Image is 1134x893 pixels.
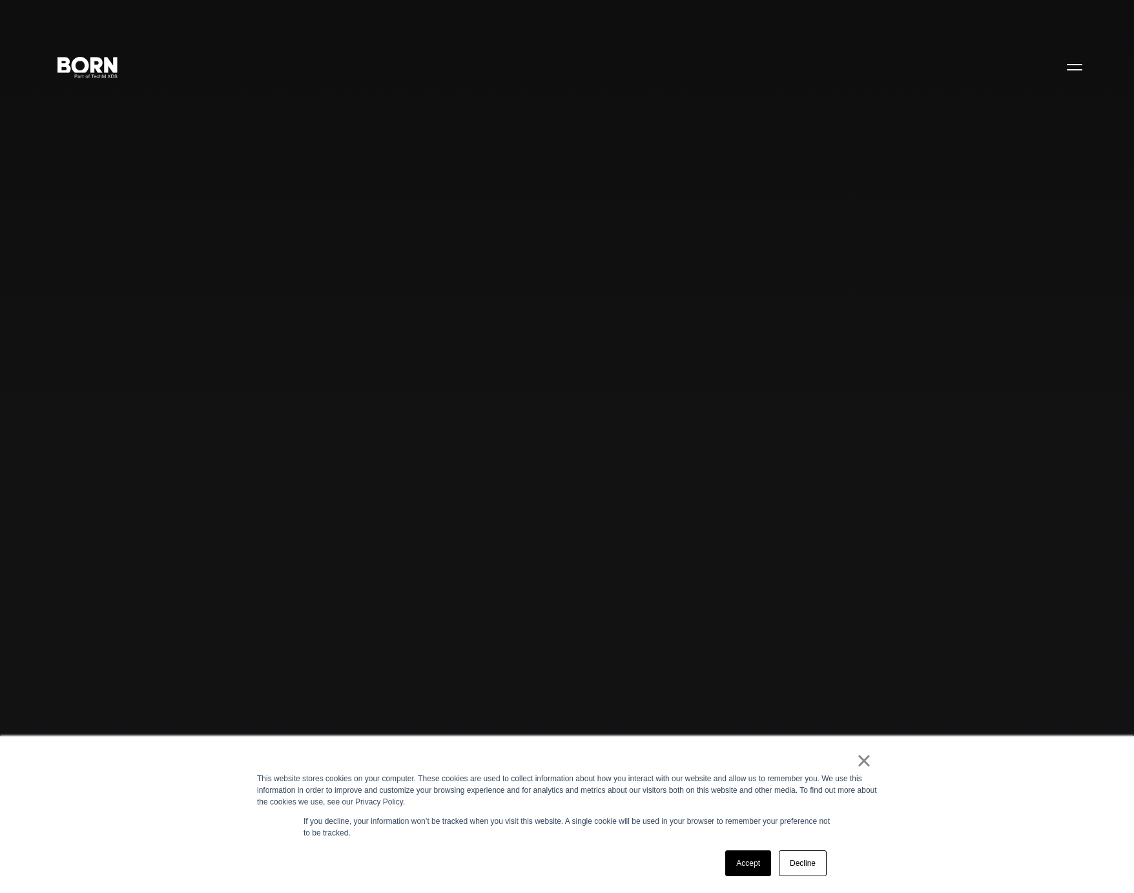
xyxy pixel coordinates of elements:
[725,850,771,876] a: Accept
[1059,53,1090,80] button: Open
[779,850,827,876] a: Decline
[304,815,830,839] p: If you decline, your information won’t be tracked when you visit this website. A single cookie wi...
[257,773,877,808] div: This website stores cookies on your computer. These cookies are used to collect information about...
[856,755,872,766] a: ×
